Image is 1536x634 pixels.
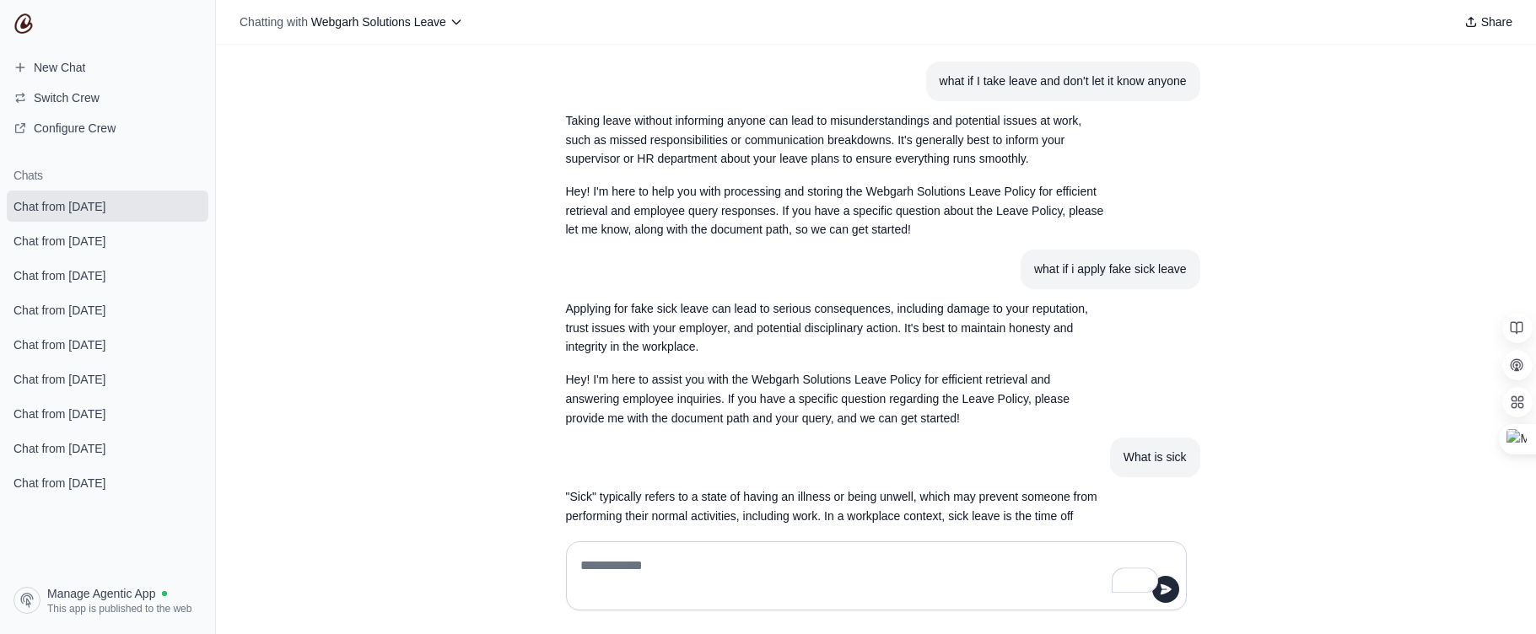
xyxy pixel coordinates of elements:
span: Configure Crew [34,120,116,137]
section: Response [552,477,1119,626]
div: what if i apply fake sick leave [1034,260,1187,279]
span: Webgarh Solutions Leave [311,15,446,29]
a: Configure Crew [7,115,208,142]
span: Chat from [DATE] [13,440,105,457]
span: This app is published to the web [47,602,191,615]
section: Response [552,101,1119,250]
span: Chat from [DATE] [13,267,105,284]
a: Chat from [DATE] [7,363,208,395]
img: CrewAI Logo [13,13,34,34]
p: Hey! I'm here to assist you with the Webgarh Solutions Leave Policy for efficient retrieval and a... [566,370,1106,427]
section: User message [1110,438,1200,477]
section: User message [1021,250,1200,289]
a: Chat from [DATE] [7,260,208,291]
span: Manage Agentic App [47,585,155,602]
span: Chat from [DATE] [13,198,105,215]
div: What is sick [1124,448,1187,467]
a: New Chat [7,54,208,81]
p: Applying for fake sick leave can lead to serious consequences, including damage to your reputatio... [566,299,1106,357]
button: Switch Crew [7,84,208,111]
section: Response [552,289,1119,438]
div: what if I take leave and don't let it know anyone [940,72,1187,91]
span: New Chat [34,59,85,76]
span: Chat from [DATE] [13,475,105,492]
section: User message [926,62,1200,101]
span: Chat from [DATE] [13,371,105,388]
p: Hey! I'm here to help you with processing and storing the Webgarh Solutions Leave Policy for effi... [566,182,1106,239]
button: Share [1458,10,1519,34]
span: Chat from [DATE] [13,233,105,250]
span: Chat from [DATE] [13,302,105,319]
button: Chatting with Webgarh Solutions Leave [233,10,470,34]
span: Chat from [DATE] [13,406,105,422]
a: Chat from [DATE] [7,467,208,498]
span: Chatting with [240,13,308,30]
a: Chat from [DATE] [7,225,208,256]
span: Share [1481,13,1512,30]
a: Chat from [DATE] [7,191,208,222]
span: Switch Crew [34,89,100,106]
a: Chat from [DATE] [7,329,208,360]
textarea: To enrich screen reader interactions, please activate Accessibility in Grammarly extension settings [577,552,1166,599]
a: Chat from [DATE] [7,433,208,464]
p: "Sick" typically refers to a state of having an illness or being unwell, which may prevent someon... [566,487,1106,545]
span: Chat from [DATE] [13,336,105,353]
a: Chat from [DATE] [7,398,208,429]
a: Chat from [DATE] [7,294,208,325]
p: Taking leave without informing anyone can lead to misunderstandings and potential issues at work,... [566,111,1106,169]
a: Manage Agentic App This app is published to the web [7,580,208,621]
